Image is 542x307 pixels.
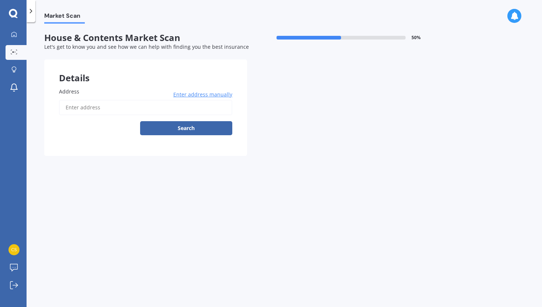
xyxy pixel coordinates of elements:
[44,43,249,50] span: Let's get to know you and see how we can help with finding you the best insurance
[411,35,421,40] span: 50 %
[8,244,20,255] img: 8a13841d10c04dab573ad53f53728f8c
[173,91,232,98] span: Enter address manually
[44,33,247,43] span: House & Contents Market Scan
[140,121,232,135] button: Search
[44,59,247,82] div: Details
[59,88,79,95] span: Address
[59,100,232,115] input: Enter address
[44,12,85,22] span: Market Scan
